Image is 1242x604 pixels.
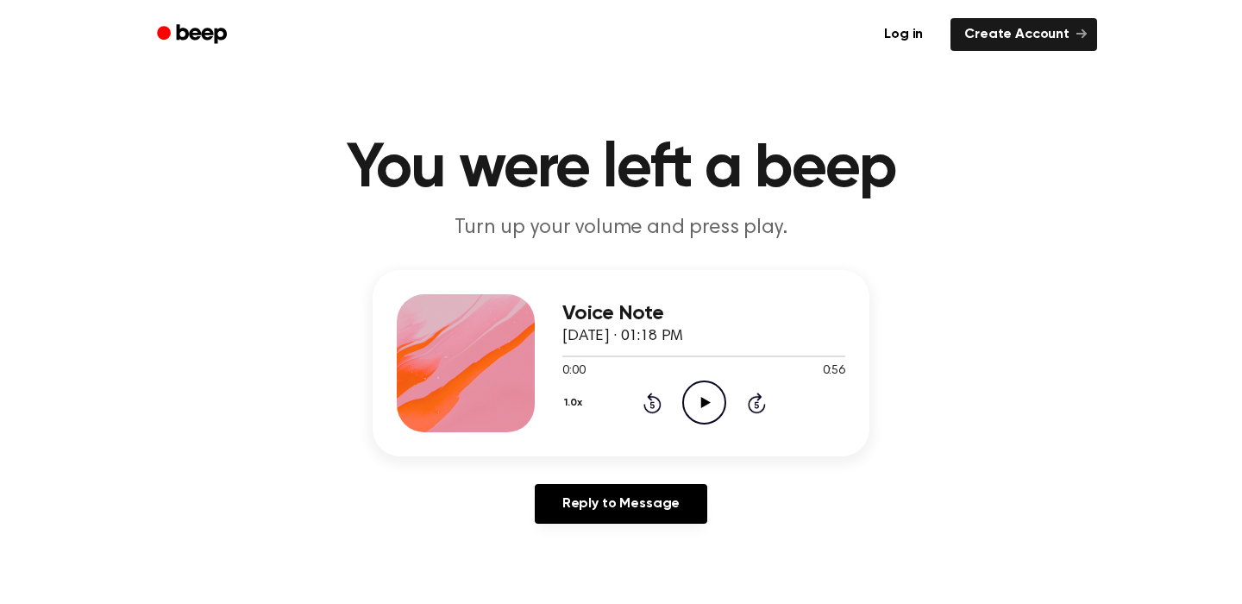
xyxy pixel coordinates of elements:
[562,302,845,325] h3: Voice Note
[867,15,940,54] a: Log in
[562,388,588,418] button: 1.0x
[290,214,952,242] p: Turn up your volume and press play.
[562,329,683,344] span: [DATE] · 01:18 PM
[145,18,242,52] a: Beep
[179,138,1063,200] h1: You were left a beep
[823,362,845,381] span: 0:56
[562,362,585,381] span: 0:00
[950,18,1097,51] a: Create Account
[535,484,707,524] a: Reply to Message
